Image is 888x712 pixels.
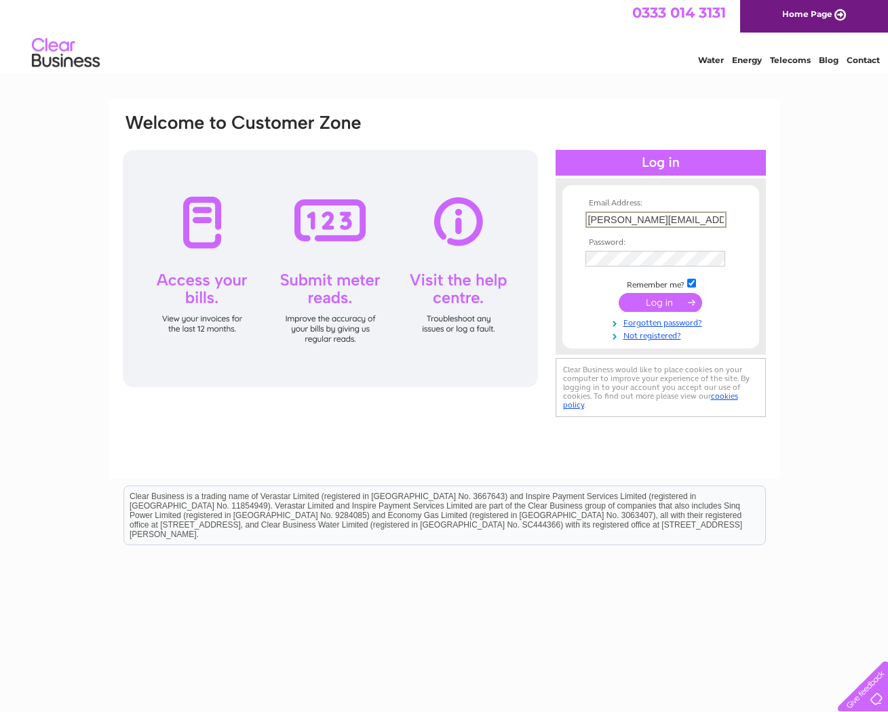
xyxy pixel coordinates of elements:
td: Remember me? [582,277,739,290]
a: 0333 014 3131 [632,7,726,24]
div: Clear Business is a trading name of Verastar Limited (registered in [GEOGRAPHIC_DATA] No. 3667643... [124,7,765,66]
a: Water [698,58,724,68]
a: Contact [847,58,880,68]
a: Energy [732,58,762,68]
th: Password: [582,238,739,248]
input: Submit [619,293,702,312]
a: Telecoms [770,58,811,68]
div: Clear Business would like to place cookies on your computer to improve your experience of the sit... [556,358,766,417]
a: cookies policy [563,391,738,410]
a: Forgotten password? [585,315,739,328]
th: Email Address: [582,199,739,208]
a: Not registered? [585,328,739,341]
img: logo.png [31,35,100,77]
a: Blog [819,58,838,68]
